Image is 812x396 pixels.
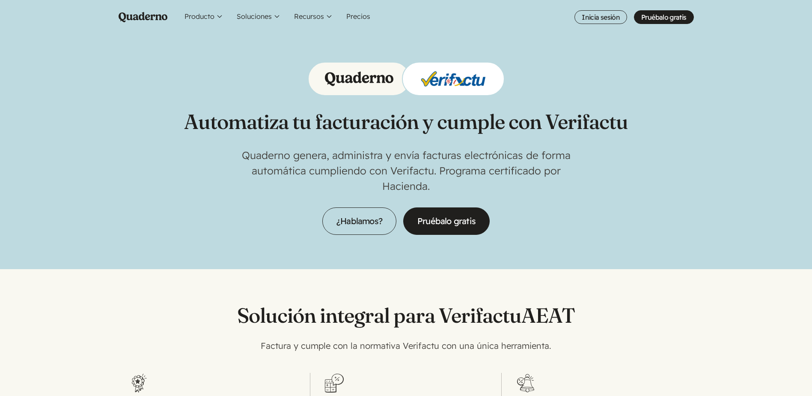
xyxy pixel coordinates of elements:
[235,147,577,194] p: Quaderno genera, administra y envía facturas electrónicas de forma automática cumpliendo con Veri...
[235,339,577,352] p: Factura y cumple con la normativa Verifactu con una única herramienta.
[419,69,488,89] img: Logo of Verifactu
[129,303,684,327] h2: Solución integral para Verifactu
[634,10,693,24] a: Pruébalo gratis
[325,72,393,86] img: Logo of Quaderno
[322,207,396,235] a: ¿Hablamos?
[574,10,627,24] a: Inicia sesión
[521,303,575,328] abbr: Agencia Estatal de Administración Tributaria
[403,207,490,235] a: Pruébalo gratis
[184,110,628,134] h1: Automatiza tu facturación y cumple con Verifactu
